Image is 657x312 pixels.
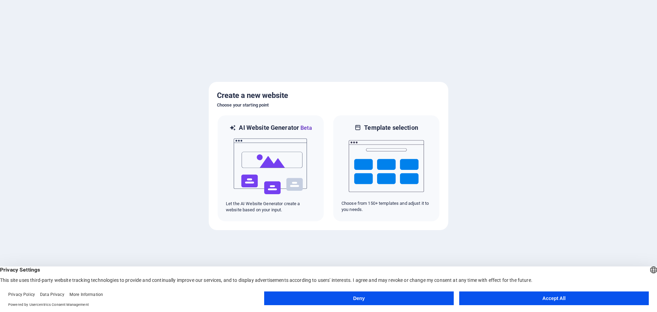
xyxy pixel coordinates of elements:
[333,115,440,222] div: Template selectionChoose from 150+ templates and adjust it to you needs.
[342,200,431,213] p: Choose from 150+ templates and adjust it to you needs.
[217,90,440,101] h5: Create a new website
[217,115,324,222] div: AI Website GeneratorBetaaiLet the AI Website Generator create a website based on your input.
[364,124,418,132] h6: Template selection
[233,132,308,201] img: ai
[226,201,315,213] p: Let the AI Website Generator create a website based on your input.
[239,124,312,132] h6: AI Website Generator
[217,101,440,109] h6: Choose your starting point
[299,125,312,131] span: Beta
